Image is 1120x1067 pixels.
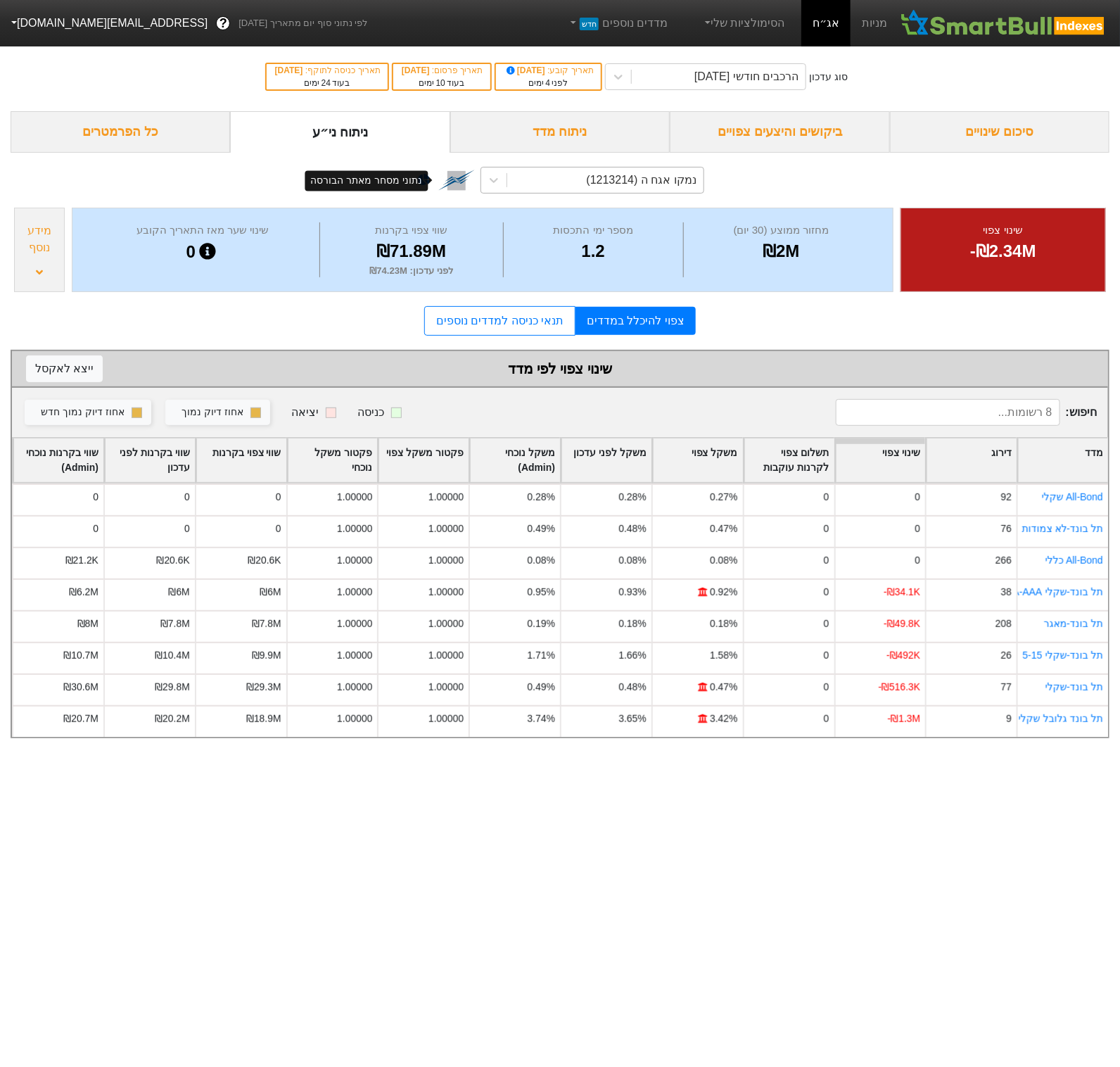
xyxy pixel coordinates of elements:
span: [DATE] [402,65,432,75]
div: 0.48% [618,522,646,536]
div: בעוד ימים [274,77,381,89]
div: בעוד ימים [400,77,483,89]
div: 0.47% [710,680,737,695]
div: 0 [184,490,190,505]
div: 0 [824,522,829,536]
div: 0 [824,648,829,663]
div: 0 [824,617,829,631]
a: All-Bond שקלי [1042,491,1103,503]
div: 0.18% [618,617,646,631]
div: 0 [824,585,829,600]
div: 0.95% [528,585,555,600]
div: ₪6M [260,585,281,600]
div: Toggle SortBy [653,438,743,482]
a: תל בונד-שקלי 5-15 [1023,650,1103,661]
div: -₪49.8K [884,617,920,631]
div: נתוני מסחר מאתר הבורסה [305,171,428,191]
div: תאריך קובע : [503,64,594,77]
div: -₪2.34M [919,239,1088,264]
div: -₪1.3M [888,712,921,726]
div: ₪10.7M [63,648,98,663]
a: All-Bond כללי [1045,555,1103,566]
div: 1.00000 [337,617,372,631]
div: 1.00000 [428,553,464,568]
div: ביקושים והיצעים צפויים [670,111,889,153]
div: 0.18% [710,617,737,631]
div: ₪20.6K [156,553,189,568]
div: יציאה [291,404,319,421]
span: 24 [322,78,331,88]
span: [DATE] [504,65,548,75]
div: -₪492K [886,648,920,663]
div: 0 [276,522,281,536]
div: 1.00000 [337,585,372,600]
div: 1.00000 [428,585,464,600]
div: 0.49% [528,522,555,536]
div: כניסה [357,404,384,421]
div: 0 [824,490,829,505]
div: 0 [93,490,98,505]
div: 1.00000 [337,648,372,663]
div: ₪8M [77,617,98,631]
div: ₪18.9M [246,712,281,726]
button: ייצא לאקסל [26,355,103,382]
div: 1.00000 [337,553,372,568]
button: אחוז דיוק נמוך [165,400,270,425]
div: 38 [1001,585,1012,600]
div: ₪20.7M [63,712,98,726]
div: Toggle SortBy [288,438,378,482]
div: 0.47% [710,522,737,536]
span: חדש [580,18,599,30]
div: 0.19% [528,617,555,631]
div: Toggle SortBy [378,438,469,482]
img: SmartBull [898,9,1109,37]
div: ניתוח ני״ע [230,111,450,153]
div: 1.2 [507,239,680,264]
div: 26 [1001,648,1012,663]
button: אחוז דיוק נמוך חדש [25,400,151,425]
span: [DATE] [275,65,305,75]
a: צפוי להיכלל במדדים [575,307,696,335]
a: הסימולציות שלי [696,9,791,37]
div: 1.00000 [337,712,372,726]
div: 1.71% [528,648,555,663]
div: 1.00000 [428,490,464,505]
div: ₪9.9M [252,648,281,663]
div: Toggle SortBy [105,438,195,482]
div: Toggle SortBy [836,438,926,482]
div: 1.66% [618,648,646,663]
div: 0.28% [618,490,646,505]
div: ₪20.2M [155,712,190,726]
div: הרכבים חודשי [DATE] [694,68,798,85]
div: 1.58% [710,648,737,663]
div: 0.49% [528,680,555,695]
div: 0 [184,522,190,536]
div: שווי צפוי בקרנות [324,222,499,239]
div: 1.00000 [428,617,464,631]
div: 0 [824,712,829,726]
div: ₪6M [168,585,189,600]
div: שינוי צפוי [919,222,1088,239]
div: מחזור ממוצע (30 יום) [687,222,875,239]
div: נמקו אגח ה (1213214) [587,172,696,189]
div: 1.00000 [337,680,372,695]
div: 3.42% [710,712,737,726]
div: 0 [824,553,829,568]
div: כל הפרמטרים [11,111,230,153]
div: 1.00000 [337,522,372,536]
div: Toggle SortBy [470,438,560,482]
div: 0 [915,522,921,536]
div: 0.08% [710,553,737,568]
div: 1.00000 [337,490,372,505]
div: Toggle SortBy [744,438,834,482]
img: tase link [438,162,475,198]
div: 0 [915,490,921,505]
div: -₪34.1K [884,585,920,600]
div: 0 [93,522,98,536]
div: ₪21.2K [65,553,98,568]
a: תנאי כניסה למדדים נוספים [424,306,575,336]
span: לפי נתוני סוף יום מתאריך [DATE] [238,16,367,30]
div: ₪20.6K [248,553,281,568]
div: אחוז דיוק נמוך חדש [41,405,125,420]
div: תאריך כניסה לתוקף : [274,64,381,77]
